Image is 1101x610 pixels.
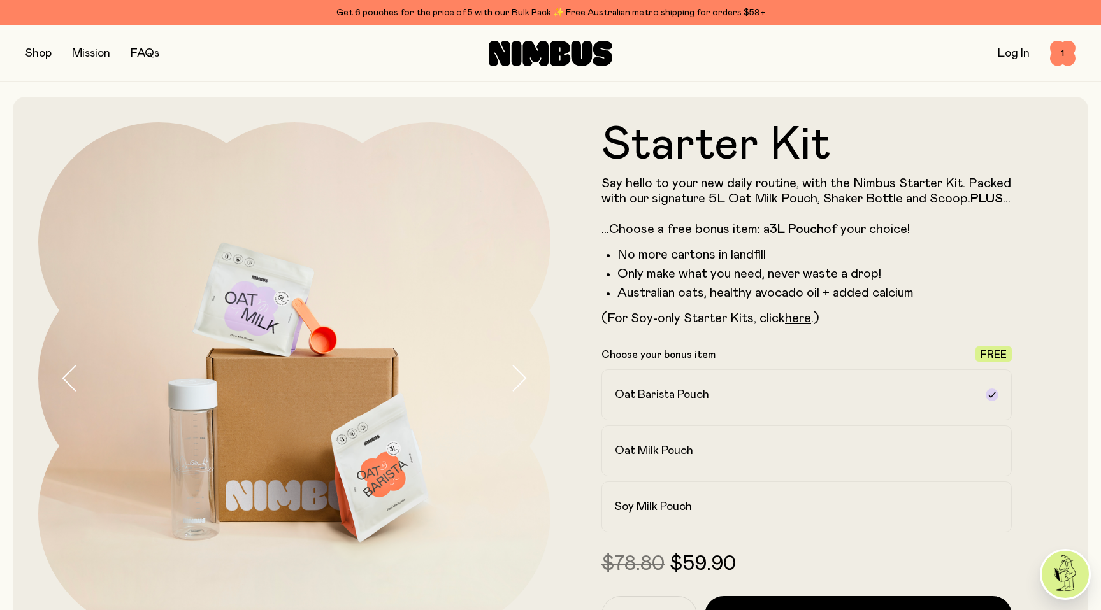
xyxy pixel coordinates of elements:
strong: PLUS [970,192,1003,205]
h2: Soy Milk Pouch [615,499,692,514]
span: Free [981,350,1007,360]
li: No more cartons in landfill [617,247,1012,262]
div: Get 6 pouches for the price of 5 with our Bulk Pack ✨ Free Australian metro shipping for orders $59+ [25,5,1076,20]
li: Only make what you need, never waste a drop! [617,266,1012,281]
p: Choose your bonus item [601,348,716,361]
h2: Oat Barista Pouch [615,387,709,402]
a: Log In [998,48,1030,59]
a: FAQs [131,48,159,59]
a: Mission [72,48,110,59]
img: agent [1042,551,1089,598]
span: $78.80 [601,554,665,574]
p: Say hello to your new daily routine, with the Nimbus Starter Kit. Packed with our signature 5L Oa... [601,176,1012,237]
p: (For Soy-only Starter Kits, click .) [601,311,1012,326]
strong: Pouch [788,223,824,236]
a: here [785,312,811,325]
h1: Starter Kit [601,122,1012,168]
h2: Oat Milk Pouch [615,443,693,458]
li: Australian oats, healthy avocado oil + added calcium [617,285,1012,301]
span: $59.90 [670,554,736,574]
strong: 3L [770,223,785,236]
button: 1 [1050,41,1076,66]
